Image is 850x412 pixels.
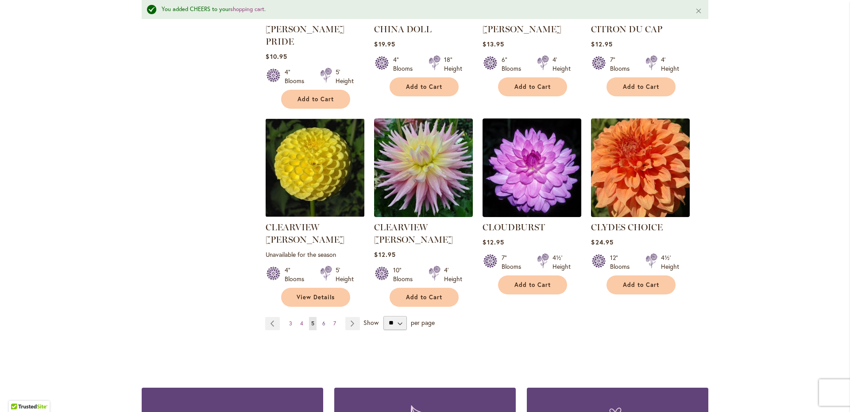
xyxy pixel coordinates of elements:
[333,320,336,327] span: 7
[266,52,287,61] span: $10.95
[411,318,435,326] span: per page
[483,222,545,233] a: CLOUDBURST
[266,250,364,259] p: Unavailable for the season
[591,24,662,34] a: CITRON DU CAP
[591,40,612,48] span: $12.95
[390,77,459,96] button: Add to Cart
[591,238,613,246] span: $24.95
[230,5,264,13] a: shopping cart
[483,24,561,34] a: [PERSON_NAME]
[266,24,344,47] a: [PERSON_NAME] PRIDE
[483,238,504,246] span: $12.95
[607,77,676,96] button: Add to Cart
[406,83,442,91] span: Add to Cart
[266,118,364,217] img: CLEARVIEW DANIEL
[610,55,635,73] div: 7" Blooms
[390,288,459,307] button: Add to Cart
[406,294,442,301] span: Add to Cart
[552,55,571,73] div: 4' Height
[607,275,676,294] button: Add to Cart
[281,288,350,307] a: View Details
[336,68,354,85] div: 5' Height
[285,266,309,283] div: 4" Blooms
[285,68,309,85] div: 4" Blooms
[623,281,659,289] span: Add to Cart
[374,222,453,245] a: CLEARVIEW [PERSON_NAME]
[374,24,432,34] a: CHINA DOLL
[661,55,679,73] div: 4' Height
[444,266,462,283] div: 4' Height
[320,317,328,330] a: 6
[297,95,334,103] span: Add to Cart
[514,83,551,91] span: Add to Cart
[281,90,350,109] button: Add to Cart
[610,253,635,271] div: 12" Blooms
[336,266,354,283] div: 5' Height
[374,210,473,219] a: Clearview Jonas
[483,210,581,219] a: Cloudburst
[661,253,679,271] div: 4½' Height
[289,320,292,327] span: 3
[393,266,418,283] div: 10" Blooms
[162,5,682,14] div: You added CHEERS to your .
[591,222,663,233] a: CLYDES CHOICE
[311,320,314,327] span: 5
[393,55,418,73] div: 4" Blooms
[266,210,364,219] a: CLEARVIEW DANIEL
[444,55,462,73] div: 18" Height
[7,381,31,405] iframe: Launch Accessibility Center
[287,317,294,330] a: 3
[374,40,395,48] span: $19.95
[498,275,567,294] button: Add to Cart
[322,320,325,327] span: 6
[374,250,395,259] span: $12.95
[266,222,344,245] a: CLEARVIEW [PERSON_NAME]
[623,83,659,91] span: Add to Cart
[591,118,690,217] img: Clyde's Choice
[374,118,473,217] img: Clearview Jonas
[591,210,690,219] a: Clyde's Choice
[502,253,526,271] div: 7" Blooms
[483,40,504,48] span: $13.95
[498,77,567,96] button: Add to Cart
[502,55,526,73] div: 6" Blooms
[363,318,379,326] span: Show
[298,317,305,330] a: 4
[514,281,551,289] span: Add to Cart
[300,320,303,327] span: 4
[331,317,338,330] a: 7
[297,294,335,301] span: View Details
[552,253,571,271] div: 4½' Height
[483,118,581,217] img: Cloudburst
